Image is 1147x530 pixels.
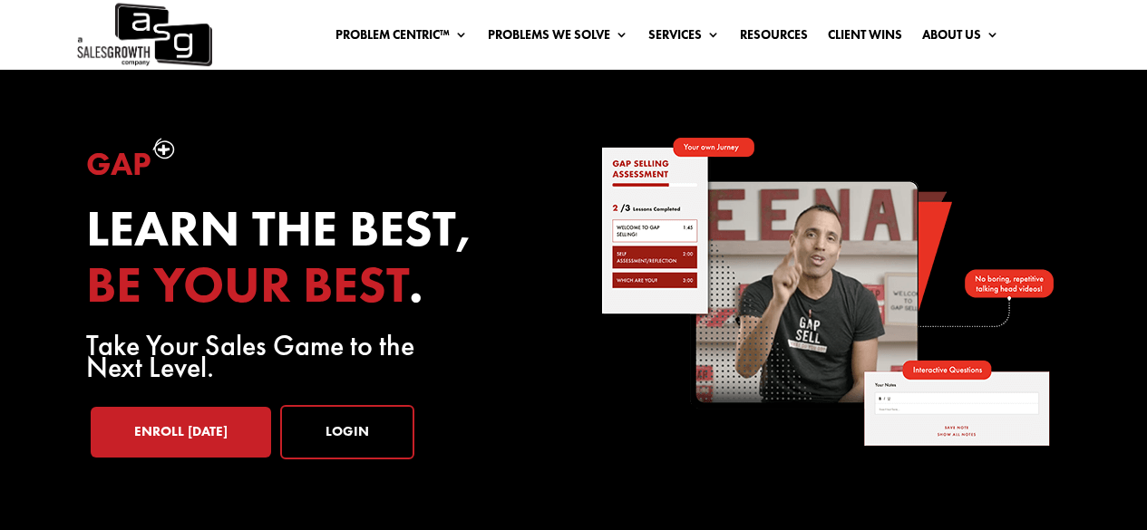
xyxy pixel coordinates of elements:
img: plus-symbol-white [152,138,175,159]
img: self-paced-sales-course-online [600,138,1054,446]
a: About Us [922,28,999,48]
a: Resources [740,28,808,48]
span: be your best [86,252,409,317]
span: Gap [86,143,151,185]
a: Enroll [DATE] [91,407,271,458]
a: Problems We Solve [488,28,628,48]
h2: Learn the best, . [86,201,547,322]
a: Services [648,28,720,48]
a: Login [280,405,414,459]
p: Take Your Sales Game to the Next Level. [86,335,547,379]
a: Problem Centric™ [335,28,468,48]
a: Client Wins [828,28,902,48]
